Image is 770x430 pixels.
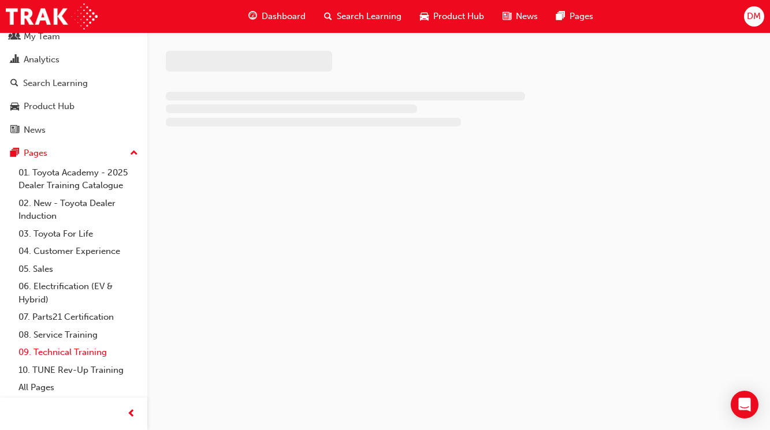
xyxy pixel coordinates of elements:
[14,260,143,278] a: 05. Sales
[5,49,143,70] a: Analytics
[14,343,143,361] a: 09. Technical Training
[5,26,143,47] a: My Team
[747,10,761,23] span: DM
[24,147,47,160] div: Pages
[493,5,547,28] a: news-iconNews
[24,30,60,43] div: My Team
[14,242,143,260] a: 04. Customer Experience
[5,96,143,117] a: Product Hub
[239,5,315,28] a: guage-iconDashboard
[420,9,429,24] span: car-icon
[130,146,138,161] span: up-icon
[5,73,143,94] a: Search Learning
[24,100,75,113] div: Product Hub
[547,5,602,28] a: pages-iconPages
[262,10,306,23] span: Dashboard
[337,10,401,23] span: Search Learning
[570,10,593,23] span: Pages
[6,3,98,29] img: Trak
[744,6,764,27] button: DM
[315,5,411,28] a: search-iconSearch Learning
[10,32,19,42] span: people-icon
[14,195,143,225] a: 02. New - Toyota Dealer Induction
[10,78,18,89] span: search-icon
[10,102,19,112] span: car-icon
[14,225,143,243] a: 03. Toyota For Life
[5,119,143,141] a: News
[248,9,257,24] span: guage-icon
[14,164,143,195] a: 01. Toyota Academy - 2025 Dealer Training Catalogue
[324,9,332,24] span: search-icon
[24,124,46,137] div: News
[14,308,143,326] a: 07. Parts21 Certification
[731,391,758,418] div: Open Intercom Messenger
[411,5,493,28] a: car-iconProduct Hub
[433,10,484,23] span: Product Hub
[10,148,19,159] span: pages-icon
[516,10,538,23] span: News
[503,9,511,24] span: news-icon
[10,125,19,136] span: news-icon
[127,407,136,421] span: prev-icon
[14,278,143,308] a: 06. Electrification (EV & Hybrid)
[556,9,565,24] span: pages-icon
[14,379,143,397] a: All Pages
[24,53,59,66] div: Analytics
[14,326,143,344] a: 08. Service Training
[10,55,19,65] span: chart-icon
[5,143,143,164] button: Pages
[23,77,88,90] div: Search Learning
[14,361,143,379] a: 10. TUNE Rev-Up Training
